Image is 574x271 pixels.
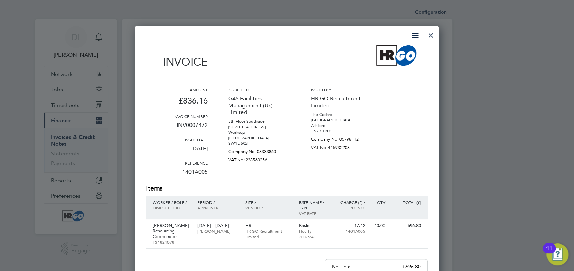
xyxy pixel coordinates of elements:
p: HR GO Recruitment Limited [311,93,373,112]
p: Vendor [245,205,292,210]
p: Worker / Role / [153,199,190,205]
p: Worksop [228,130,290,135]
p: Po. No. [335,205,365,210]
p: 5th Floor Southside [228,119,290,124]
p: Ashford [311,123,373,128]
button: Open Resource Center, 11 new notifications [546,243,568,265]
h3: Issued to [228,87,290,93]
p: G4S Facilities Management (Uk) Limited [228,93,290,119]
p: [PERSON_NAME] [153,223,190,228]
img: hrgoplc-logo-remittance.png [376,45,428,66]
h3: Issued by [311,87,373,93]
p: Company No: 05798112 [311,134,373,142]
p: [DATE] - [DATE] [197,223,238,228]
p: [PERSON_NAME] [197,228,238,234]
p: Hourly [299,228,329,234]
p: Total (£) [392,199,421,205]
p: [GEOGRAPHIC_DATA] [311,117,373,123]
p: [GEOGRAPHIC_DATA] [228,135,290,141]
p: Net Total [332,263,351,270]
div: 11 [546,248,552,257]
p: HR [245,223,292,228]
p: 40.00 [372,223,385,228]
p: Site / [245,199,292,205]
p: Resourcing Coordinator [153,228,190,239]
p: 17.42 [335,223,365,228]
h3: Invoice number [146,113,208,119]
p: TS1824078 [153,239,190,245]
p: HR GO Recruitment Limited [245,228,292,239]
p: The Cedars [311,112,373,117]
p: Rate name / type [299,199,329,210]
h2: Items [146,184,428,193]
p: INV0007472 [146,119,208,137]
p: [STREET_ADDRESS] [228,124,290,130]
p: VAT No: 238560256 [228,154,290,163]
p: SW1E 6QT [228,141,290,146]
p: Basic [299,223,329,228]
p: 1401A005 [335,228,365,234]
p: 1401A005 [146,166,208,184]
h3: Reference [146,160,208,166]
p: Charge (£) / [335,199,365,205]
p: 20% VAT [299,234,329,239]
p: VAT rate [299,210,329,216]
p: Approver [197,205,238,210]
p: TN23 1RQ [311,128,373,134]
p: QTY [372,199,385,205]
h3: Amount [146,87,208,93]
p: £696.80 [403,263,421,270]
p: [DATE] [146,142,208,160]
h1: Invoice [146,55,208,68]
p: £836.16 [146,93,208,113]
h3: Issue date [146,137,208,142]
p: Timesheet ID [153,205,190,210]
p: VAT No: 415932203 [311,142,373,150]
p: Company No: 03333860 [228,146,290,154]
p: Period / [197,199,238,205]
p: 696.80 [392,223,421,228]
